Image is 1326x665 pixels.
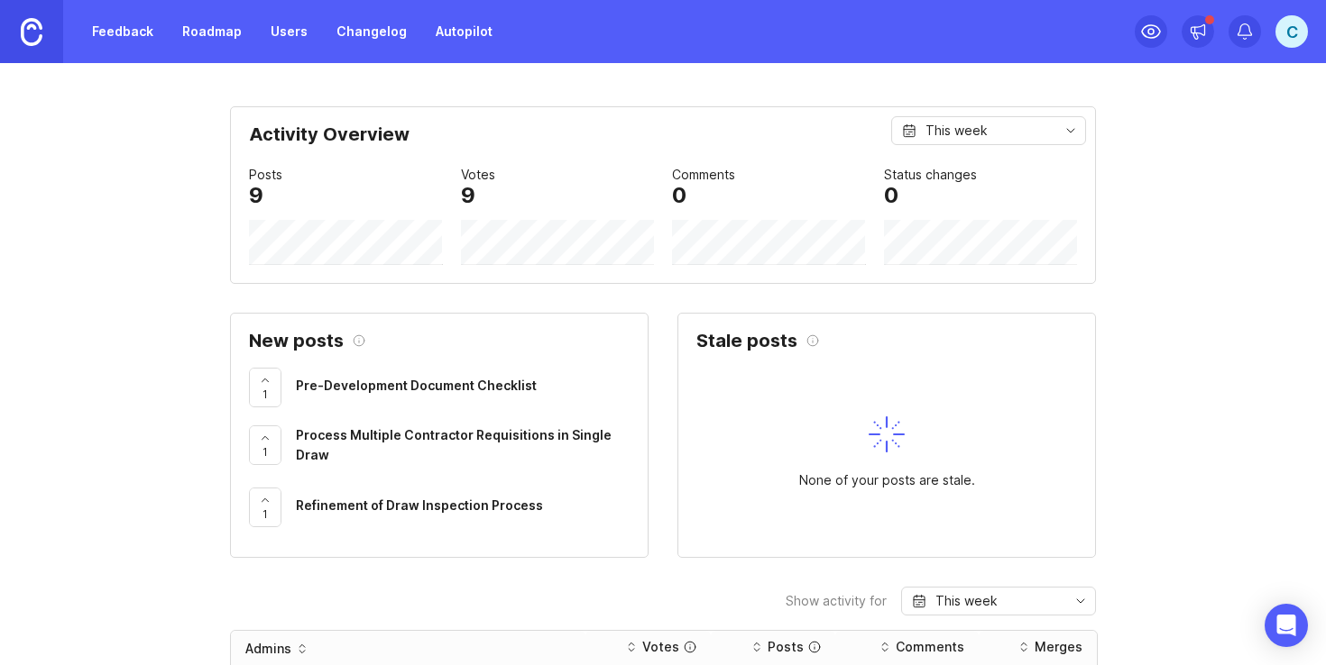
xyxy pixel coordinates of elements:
div: This week [925,121,988,141]
div: Posts [768,638,804,656]
a: Roadmap [171,15,253,48]
div: Activity Overview [249,125,1077,158]
a: Pre-Development Document Checklist [296,376,630,400]
div: Merges [1035,638,1082,656]
div: 9 [461,185,475,206]
a: Process Multiple Contractor Requisitions in Single Draw [296,425,630,469]
div: None of your posts are stale. [799,470,975,490]
h2: New posts [249,332,344,350]
span: 1 [262,387,268,402]
a: Feedback [81,15,164,48]
button: 1 [249,368,281,407]
div: 0 [672,185,686,206]
svg: toggle icon [1066,594,1095,608]
div: Show activity for [786,595,887,607]
span: Pre-Development Document Checklist [296,378,537,393]
button: C [1275,15,1308,48]
span: Refinement of Draw Inspection Process [296,497,543,513]
div: Posts [249,165,282,185]
div: Open Intercom Messenger [1265,604,1308,647]
span: 1 [262,444,268,460]
button: 1 [249,425,281,465]
div: Comments [896,638,964,656]
div: 0 [884,185,898,206]
div: 9 [249,185,263,206]
div: Admins [245,640,291,658]
a: Autopilot [425,15,503,48]
img: svg+xml;base64,PHN2ZyB3aWR0aD0iNDAiIGhlaWdodD0iNDAiIGZpbGw9Im5vbmUiIHhtbG5zPSJodHRwOi8vd3d3LnczLm... [869,416,905,452]
a: Refinement of Draw Inspection Process [296,496,630,520]
img: Canny Home [21,18,42,46]
button: 1 [249,487,281,527]
a: Users [260,15,318,48]
span: 1 [262,506,268,522]
a: Changelog [326,15,418,48]
div: Status changes [884,165,977,185]
h2: Stale posts [696,332,797,350]
div: Votes [461,165,495,185]
span: Process Multiple Contractor Requisitions in Single Draw [296,427,612,462]
svg: toggle icon [1056,123,1085,138]
div: This week [935,591,998,611]
div: Comments [672,165,735,185]
div: Votes [642,638,679,656]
